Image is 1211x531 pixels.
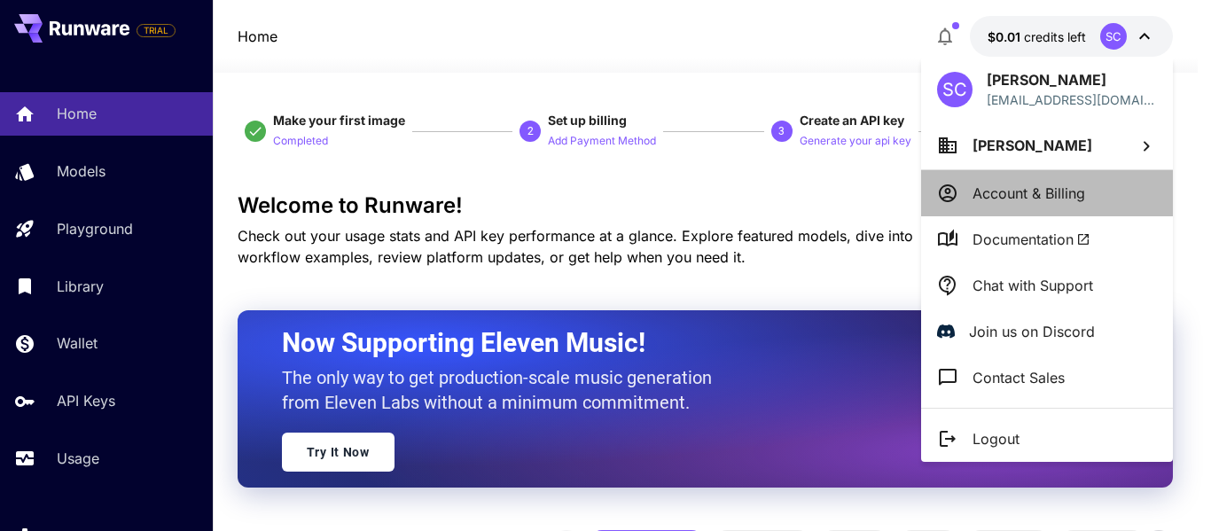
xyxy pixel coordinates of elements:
p: Join us on Discord [969,321,1095,342]
div: SC [937,72,973,107]
span: [PERSON_NAME] [973,137,1092,154]
button: [PERSON_NAME] [921,121,1173,169]
p: [PERSON_NAME] [987,69,1157,90]
span: Documentation [973,229,1090,250]
p: Account & Billing [973,183,1085,204]
p: Contact Sales [973,367,1065,388]
p: Logout [973,428,1020,449]
p: [EMAIL_ADDRESS][DOMAIN_NAME] [987,90,1157,109]
div: shivanichowdhury07@gmail.com [987,90,1157,109]
p: Chat with Support [973,275,1093,296]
